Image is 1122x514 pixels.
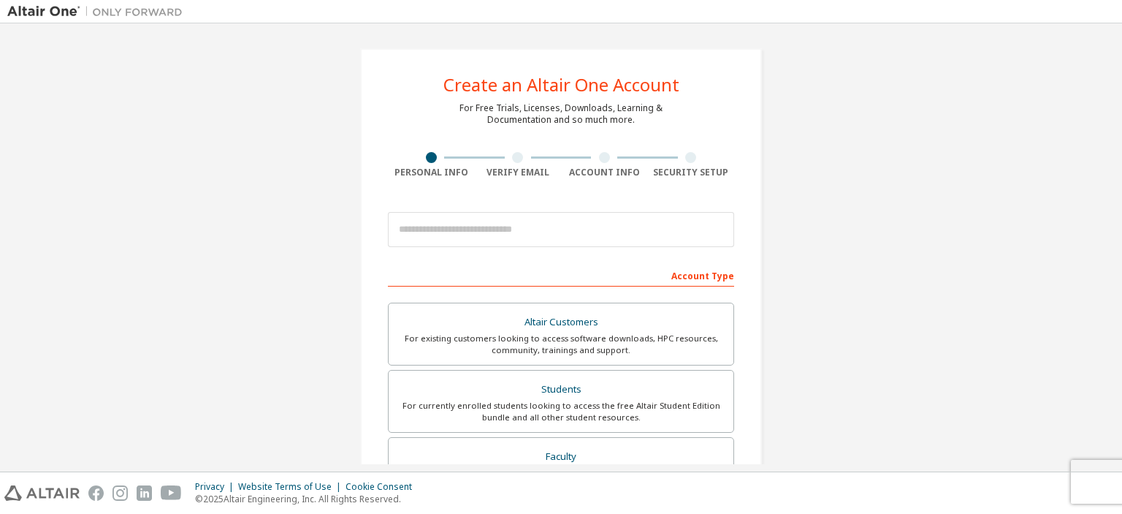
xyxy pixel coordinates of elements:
[388,167,475,178] div: Personal Info
[4,485,80,501] img: altair_logo.svg
[397,379,725,400] div: Students
[561,167,648,178] div: Account Info
[475,167,562,178] div: Verify Email
[459,102,663,126] div: For Free Trials, Licenses, Downloads, Learning & Documentation and so much more.
[443,76,679,94] div: Create an Altair One Account
[195,493,421,505] p: © 2025 Altair Engineering, Inc. All Rights Reserved.
[397,447,725,467] div: Faculty
[112,485,128,501] img: instagram.svg
[397,333,725,356] div: For existing customers looking to access software downloads, HPC resources, community, trainings ...
[161,485,182,501] img: youtube.svg
[195,481,238,493] div: Privacy
[397,400,725,423] div: For currently enrolled students looking to access the free Altair Student Edition bundle and all ...
[7,4,190,19] img: Altair One
[346,481,421,493] div: Cookie Consent
[397,312,725,333] div: Altair Customers
[137,485,152,501] img: linkedin.svg
[238,481,346,493] div: Website Terms of Use
[648,167,735,178] div: Security Setup
[88,485,104,501] img: facebook.svg
[388,263,734,287] div: Account Type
